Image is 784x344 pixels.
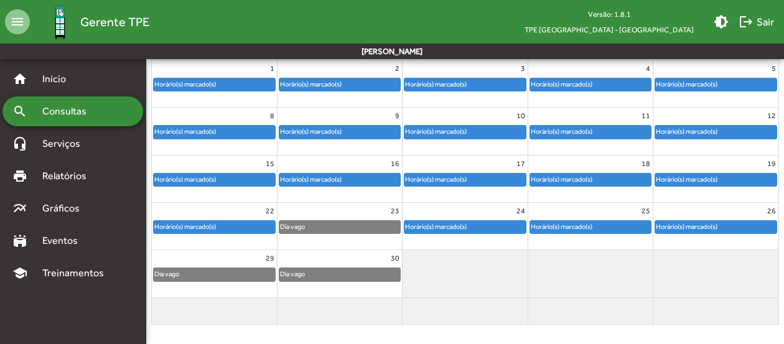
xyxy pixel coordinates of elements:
[639,108,653,124] a: 11 de setembro de 2025
[765,156,778,172] a: 19 de setembro de 2025
[154,78,217,90] div: Horário(s) marcado(s)
[404,174,467,185] div: Horário(s) marcado(s)
[12,201,27,216] mat-icon: multiline_chart
[530,78,593,90] div: Horário(s) marcado(s)
[279,126,342,137] div: Horário(s) marcado(s)
[80,12,149,32] span: Gerente TPE
[30,2,149,42] a: Gerente TPE
[277,60,402,108] td: 2 de setembro de 2025
[35,266,119,281] span: Treinamentos
[739,11,774,33] span: Sair
[393,108,402,124] a: 9 de setembro de 2025
[393,60,402,77] a: 2 de setembro de 2025
[655,78,718,90] div: Horário(s) marcado(s)
[653,202,778,249] td: 26 de setembro de 2025
[152,155,277,202] td: 15 de setembro de 2025
[528,60,653,108] td: 4 de setembro de 2025
[403,202,528,249] td: 24 de setembro de 2025
[35,233,95,248] span: Eventos
[515,6,704,22] div: Versão: 1.8.1
[40,2,80,42] img: Logo
[655,126,718,137] div: Horário(s) marcado(s)
[279,174,342,185] div: Horário(s) marcado(s)
[277,155,402,202] td: 16 de setembro de 2025
[528,202,653,249] td: 25 de setembro de 2025
[263,156,277,172] a: 15 de setembro de 2025
[152,202,277,249] td: 22 de setembro de 2025
[388,156,402,172] a: 16 de setembro de 2025
[12,233,27,248] mat-icon: stadium
[154,174,217,185] div: Horário(s) marcado(s)
[403,60,528,108] td: 3 de setembro de 2025
[12,72,27,86] mat-icon: home
[154,268,180,280] div: Dia vago
[388,250,402,266] a: 30 de setembro de 2025
[277,108,402,155] td: 9 de setembro de 2025
[655,174,718,185] div: Horário(s) marcado(s)
[279,268,306,280] div: Dia vago
[152,250,277,297] td: 29 de setembro de 2025
[404,78,467,90] div: Horário(s) marcado(s)
[277,202,402,249] td: 23 de setembro de 2025
[35,104,103,119] span: Consultas
[643,60,653,77] a: 4 de setembro de 2025
[279,221,306,233] div: Dia vago
[528,155,653,202] td: 18 de setembro de 2025
[154,221,217,233] div: Horário(s) marcado(s)
[12,266,27,281] mat-icon: school
[152,60,277,108] td: 1 de setembro de 2025
[765,203,778,219] a: 26 de setembro de 2025
[769,60,778,77] a: 5 de setembro de 2025
[639,156,653,172] a: 18 de setembro de 2025
[403,108,528,155] td: 10 de setembro de 2025
[268,108,277,124] a: 8 de setembro de 2025
[714,14,729,29] mat-icon: brightness_medium
[515,22,704,37] span: TPE [GEOGRAPHIC_DATA] - [GEOGRAPHIC_DATA]
[530,174,593,185] div: Horário(s) marcado(s)
[739,14,754,29] mat-icon: logout
[279,78,342,90] div: Horário(s) marcado(s)
[5,9,30,34] mat-icon: menu
[35,201,96,216] span: Gráficos
[403,155,528,202] td: 17 de setembro de 2025
[655,221,718,233] div: Horário(s) marcado(s)
[765,108,778,124] a: 12 de setembro de 2025
[530,126,593,137] div: Horário(s) marcado(s)
[518,60,528,77] a: 3 de setembro de 2025
[263,250,277,266] a: 29 de setembro de 2025
[12,136,27,151] mat-icon: headset_mic
[653,155,778,202] td: 19 de setembro de 2025
[35,136,97,151] span: Serviços
[514,203,528,219] a: 24 de setembro de 2025
[639,203,653,219] a: 25 de setembro de 2025
[35,72,84,86] span: Início
[268,60,277,77] a: 1 de setembro de 2025
[514,156,528,172] a: 17 de setembro de 2025
[35,169,103,184] span: Relatórios
[514,108,528,124] a: 10 de setembro de 2025
[277,250,402,297] td: 30 de setembro de 2025
[404,221,467,233] div: Horário(s) marcado(s)
[12,104,27,119] mat-icon: search
[404,126,467,137] div: Horário(s) marcado(s)
[263,203,277,219] a: 22 de setembro de 2025
[653,60,778,108] td: 5 de setembro de 2025
[530,221,593,233] div: Horário(s) marcado(s)
[388,203,402,219] a: 23 de setembro de 2025
[653,108,778,155] td: 12 de setembro de 2025
[152,108,277,155] td: 8 de setembro de 2025
[12,169,27,184] mat-icon: print
[154,126,217,137] div: Horário(s) marcado(s)
[734,11,779,33] button: Sair
[528,108,653,155] td: 11 de setembro de 2025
